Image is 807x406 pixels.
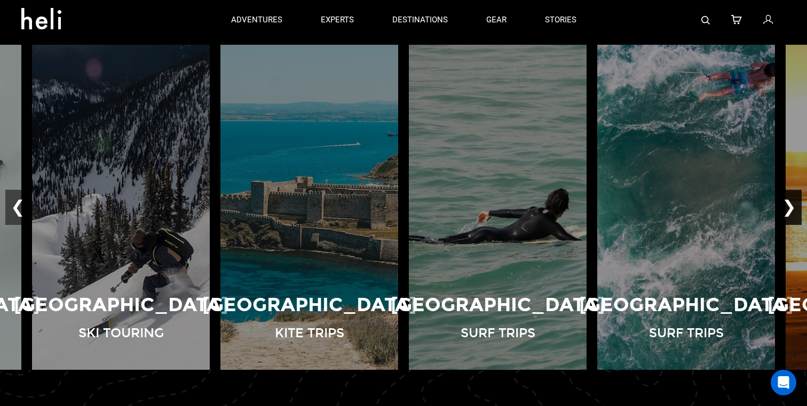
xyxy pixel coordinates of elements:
button: ❯ [777,190,802,225]
p: destinations [392,14,448,26]
p: Surf Trips [649,324,724,342]
p: Kite Trips [275,324,344,342]
p: experts [321,14,354,26]
p: [GEOGRAPHIC_DATA] [202,291,416,319]
p: Ski Touring [78,324,164,342]
p: Surf Trips [461,324,535,342]
img: search-bar-icon.svg [701,16,710,25]
p: [GEOGRAPHIC_DATA] [579,291,793,319]
button: ❮ [5,190,30,225]
div: Open Intercom Messenger [771,370,796,395]
p: [GEOGRAPHIC_DATA] [391,291,605,319]
p: adventures [231,14,282,26]
p: [GEOGRAPHIC_DATA] [14,291,228,319]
